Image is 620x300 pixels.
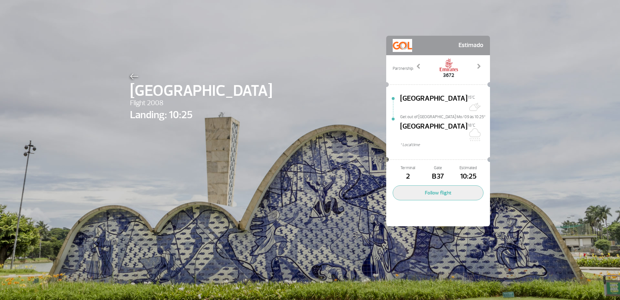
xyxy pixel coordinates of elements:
[453,171,483,182] span: 10:25
[468,123,475,128] span: 18°C
[439,71,459,79] span: 3672
[459,39,483,52] span: Estimado
[468,128,481,141] img: Nublado
[400,121,468,142] span: [GEOGRAPHIC_DATA]
[423,171,453,182] span: B37
[468,95,475,100] span: 15°C
[468,100,481,113] img: Muitas nuvens
[130,98,272,109] span: Flight 2008
[393,171,423,182] span: 2
[400,142,490,148] span: * Local time
[130,107,272,123] span: Landing: 10:25
[393,185,483,200] button: Follow flight
[393,165,423,171] span: Terminal
[393,66,414,72] span: Partnership:
[423,165,453,171] span: Gate
[400,114,490,119] span: Get out of [GEOGRAPHIC_DATA] Mo/09 às 10:25*
[400,93,468,114] span: [GEOGRAPHIC_DATA]
[453,165,483,171] span: Estimated
[130,79,272,103] span: [GEOGRAPHIC_DATA]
